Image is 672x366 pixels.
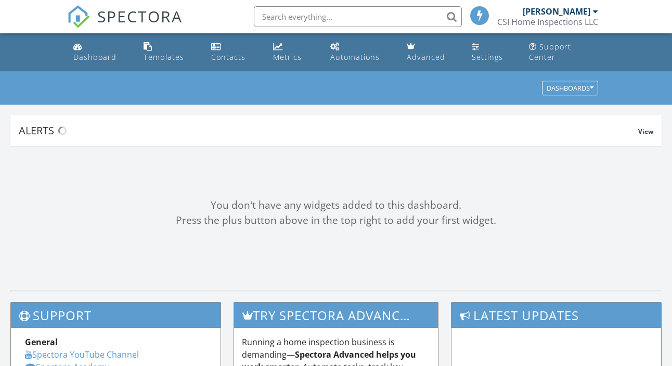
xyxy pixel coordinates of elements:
a: Automations (Basic) [326,37,394,67]
div: Dashboard [73,52,117,62]
div: Templates [144,52,184,62]
div: Support Center [529,42,571,62]
a: Contacts [207,37,261,67]
span: SPECTORA [97,5,183,27]
a: Spectora YouTube Channel [25,349,139,360]
a: Support Center [525,37,603,67]
h3: Support [11,302,221,328]
a: Dashboard [69,37,131,67]
a: SPECTORA [67,14,183,36]
div: Metrics [273,52,302,62]
strong: General [25,336,58,348]
img: The Best Home Inspection Software - Spectora [67,5,90,28]
a: Advanced [403,37,459,67]
div: Contacts [211,52,245,62]
span: View [638,127,653,136]
a: Templates [139,37,199,67]
div: CSI Home Inspections LLC [497,17,598,27]
div: You don't have any widgets added to this dashboard. [10,198,662,213]
div: Dashboards [547,85,593,92]
a: Metrics [269,37,317,67]
h3: Try spectora advanced [DATE] [234,302,437,328]
div: Advanced [407,52,445,62]
div: Automations [330,52,380,62]
div: [PERSON_NAME] [523,6,590,17]
button: Dashboards [542,81,598,96]
a: Settings [468,37,516,67]
div: Settings [472,52,503,62]
h3: Latest Updates [451,302,661,328]
div: Press the plus button above in the top right to add your first widget. [10,213,662,228]
input: Search everything... [254,6,462,27]
div: Alerts [19,123,638,137]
